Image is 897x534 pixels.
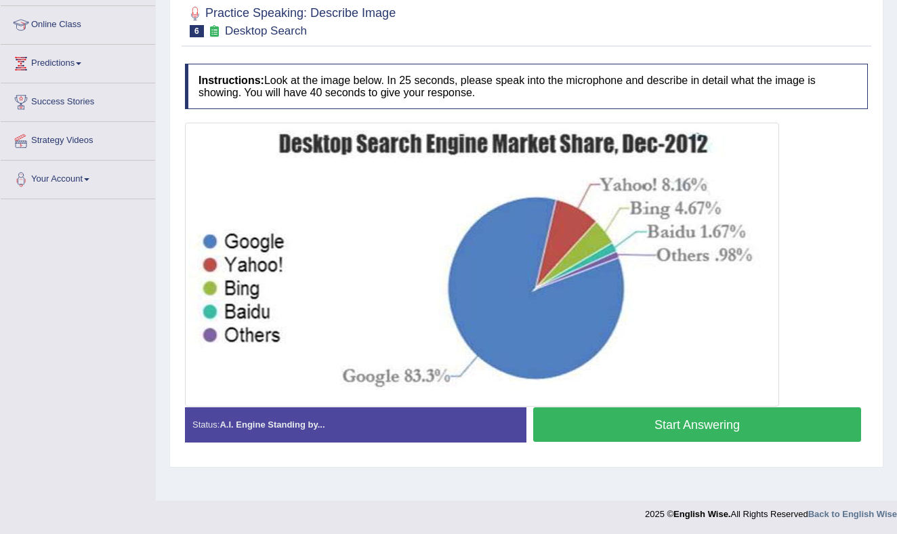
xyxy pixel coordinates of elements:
[185,3,396,37] h2: Practice Speaking: Describe Image
[199,75,264,86] b: Instructions:
[220,419,325,430] strong: A.I. Engine Standing by...
[1,6,155,40] a: Online Class
[207,25,222,38] small: Exam occurring question
[225,24,307,37] small: Desktop Search
[1,45,155,79] a: Predictions
[673,509,730,519] strong: English Wise.
[533,407,861,442] button: Start Answering
[1,122,155,156] a: Strategy Videos
[185,64,868,109] h4: Look at the image below. In 25 seconds, please speak into the microphone and describe in detail w...
[1,161,155,194] a: Your Account
[1,83,155,117] a: Success Stories
[808,509,897,519] a: Back to English Wise
[190,25,204,37] span: 6
[185,407,526,442] div: Status:
[645,501,897,520] div: 2025 © All Rights Reserved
